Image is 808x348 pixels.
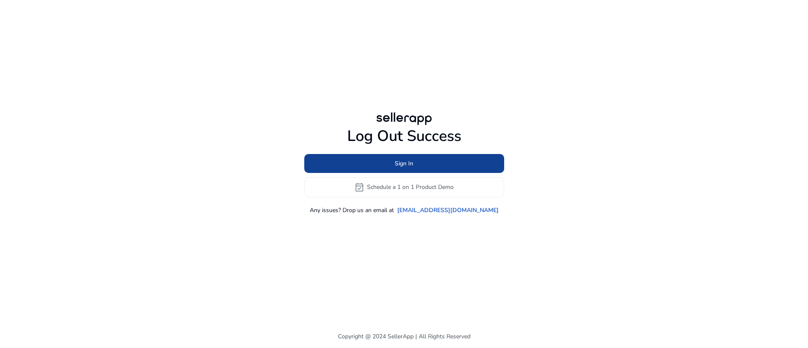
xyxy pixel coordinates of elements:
[304,127,504,145] h1: Log Out Success
[397,206,499,215] a: [EMAIL_ADDRESS][DOMAIN_NAME]
[354,182,364,192] span: event_available
[304,154,504,173] button: Sign In
[310,206,394,215] p: Any issues? Drop us an email at
[304,177,504,197] button: event_availableSchedule a 1 on 1 Product Demo
[395,159,413,168] span: Sign In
